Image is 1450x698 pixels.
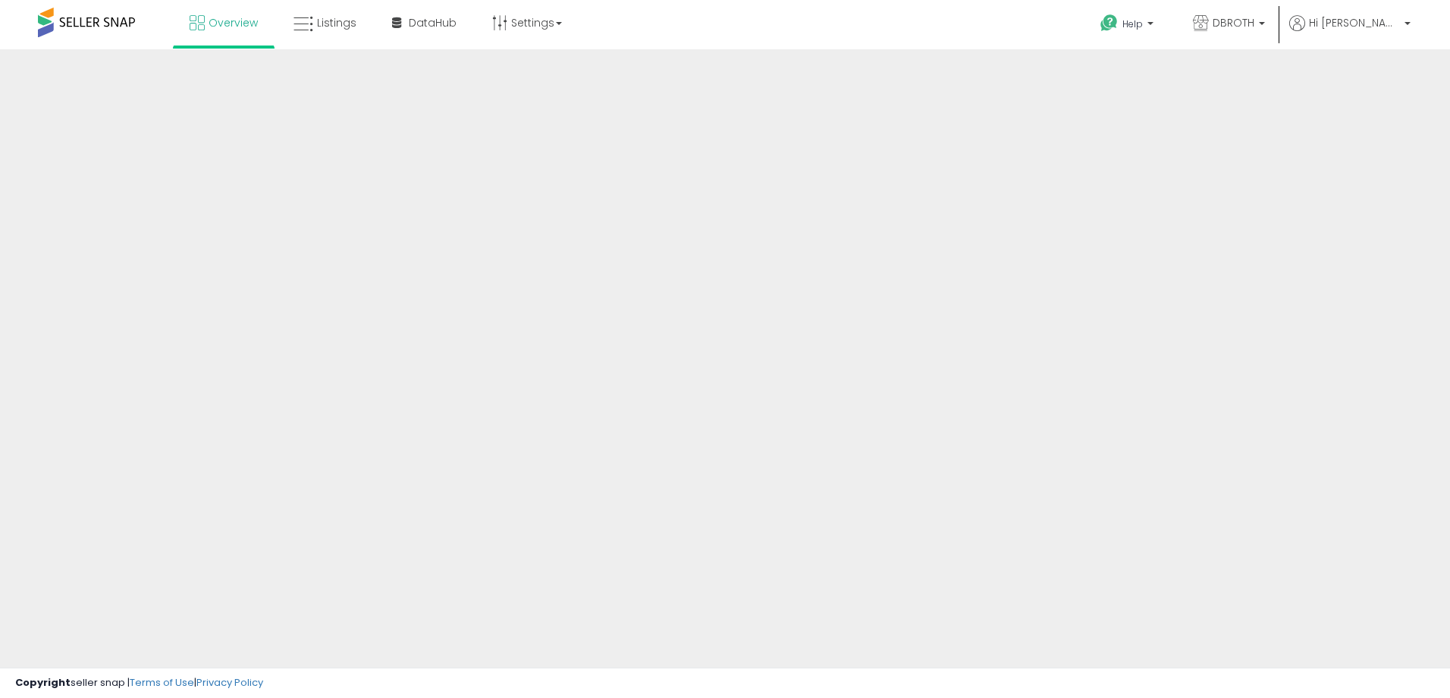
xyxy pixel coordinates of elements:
[1309,15,1400,30] span: Hi [PERSON_NAME]
[130,675,194,690] a: Terms of Use
[409,15,457,30] span: DataHub
[1100,14,1119,33] i: Get Help
[1122,17,1143,30] span: Help
[15,675,71,690] strong: Copyright
[15,676,263,690] div: seller snap | |
[1289,15,1411,49] a: Hi [PERSON_NAME]
[1213,15,1254,30] span: DBROTH
[196,675,263,690] a: Privacy Policy
[317,15,356,30] span: Listings
[209,15,258,30] span: Overview
[1088,2,1169,49] a: Help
